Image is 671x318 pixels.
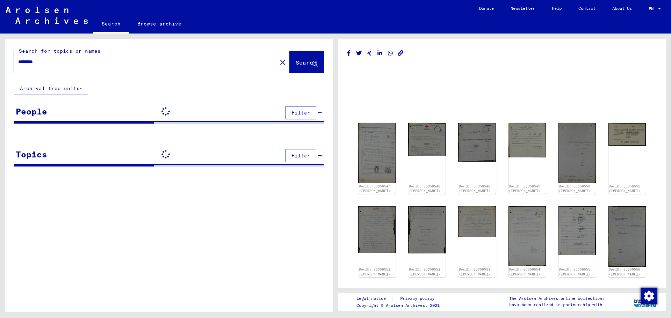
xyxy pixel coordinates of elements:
[459,184,490,193] a: DocID: 86356548 ([PERSON_NAME])
[409,184,440,193] a: DocID: 86356548 ([PERSON_NAME])
[6,7,88,24] img: Arolsen_neg.svg
[19,48,101,54] mat-label: Search for topics or names
[559,267,590,276] a: DocID: 86356555 ([PERSON_NAME])
[458,206,496,237] img: 001.jpg
[609,184,640,193] a: DocID: 86356551 ([PERSON_NAME])
[16,148,47,161] div: Topics
[508,206,546,266] img: 001.jpg
[129,15,190,32] a: Browse archive
[358,206,396,253] img: 001.jpg
[356,295,443,302] div: |
[640,287,657,304] div: Change consent
[345,49,353,58] button: Share on Facebook
[609,267,640,276] a: DocID: 86356556 ([PERSON_NAME])
[366,49,373,58] button: Share on Xing
[508,123,546,157] img: 001.jpg
[459,267,490,276] a: DocID: 86356553 ([PERSON_NAME])
[409,267,440,276] a: DocID: 86356552 ([PERSON_NAME])
[509,295,605,302] p: The Arolsen Archives online collections
[286,149,316,162] button: Filter
[279,58,287,67] mat-icon: close
[286,106,316,119] button: Filter
[355,49,363,58] button: Share on Twitter
[16,105,47,118] div: People
[296,59,317,66] span: Search
[291,153,310,159] span: Filter
[14,82,88,95] button: Archival tree units
[397,49,404,58] button: Copy link
[291,110,310,116] span: Filter
[408,206,446,253] img: 002.jpg
[359,184,390,193] a: DocID: 86356547 ([PERSON_NAME])
[376,49,384,58] button: Share on LinkedIn
[559,184,590,193] a: DocID: 86356550 ([PERSON_NAME])
[359,267,390,276] a: DocID: 86356552 ([PERSON_NAME])
[641,288,657,304] img: Change consent
[458,123,496,162] img: 002.jpg
[387,49,394,58] button: Share on WhatsApp
[358,123,396,183] img: 001.jpg
[558,123,596,183] img: 001.jpg
[632,293,658,310] img: yv_logo.png
[408,123,446,156] img: 001.jpg
[509,302,605,308] p: have been realized in partnership with
[509,267,540,276] a: DocID: 86356554 ([PERSON_NAME])
[290,51,324,73] button: Search
[356,302,443,309] p: Copyright © Arolsen Archives, 2021
[649,6,656,11] span: EN
[558,206,596,255] img: 001.jpg
[356,295,391,302] a: Legal notice
[509,184,540,193] a: DocID: 86356549 ([PERSON_NAME])
[608,123,646,146] img: 001.jpg
[395,295,443,302] a: Privacy policy
[608,206,646,266] img: 001.jpg
[93,15,129,34] a: Search
[276,55,290,69] button: Clear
